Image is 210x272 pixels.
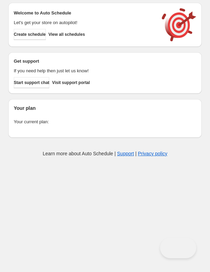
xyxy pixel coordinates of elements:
p: Your current plan: [14,118,196,125]
p: Learn more about Auto Schedule | | [43,150,167,157]
p: If you need help then just let us know! [14,67,155,74]
h2: Get support [14,58,155,65]
a: Start support chat [14,77,49,88]
p: Let's get your store on autopilot! [14,19,155,26]
h2: Welcome to Auto Schedule [14,10,155,17]
a: Visit support portal [52,77,90,88]
button: View all schedules [49,29,85,40]
a: Privacy policy [138,151,168,156]
h2: Your plan [14,105,196,112]
iframe: Toggle Customer Support [160,238,196,258]
span: Create schedule [14,32,46,37]
span: Start support chat [14,80,49,85]
button: Create schedule [14,29,46,40]
span: Visit support portal [52,80,90,85]
span: View all schedules [49,32,85,37]
a: Support [117,151,134,156]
